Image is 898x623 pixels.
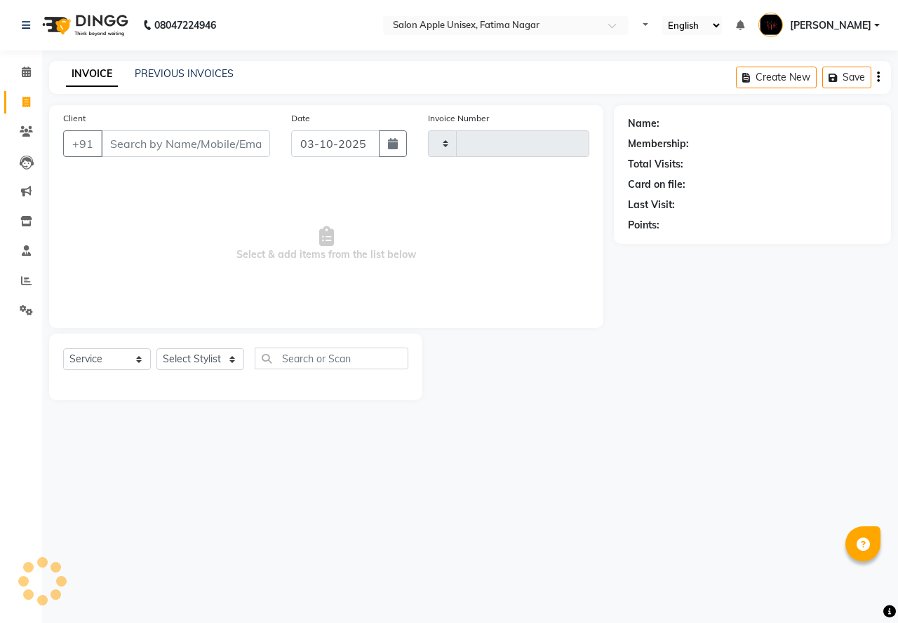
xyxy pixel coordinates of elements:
[63,112,86,125] label: Client
[135,67,234,80] a: PREVIOUS INVOICES
[63,130,102,157] button: +91
[36,6,132,45] img: logo
[628,198,675,212] div: Last Visit:
[628,157,683,172] div: Total Visits:
[66,62,118,87] a: INVOICE
[758,13,783,37] img: Tahira
[63,174,589,314] span: Select & add items from the list below
[822,67,871,88] button: Save
[628,218,659,233] div: Points:
[628,137,689,151] div: Membership:
[428,112,489,125] label: Invoice Number
[291,112,310,125] label: Date
[736,67,817,88] button: Create New
[154,6,216,45] b: 08047224946
[790,18,871,33] span: [PERSON_NAME]
[101,130,270,157] input: Search by Name/Mobile/Email/Code
[628,177,685,192] div: Card on file:
[628,116,659,131] div: Name:
[255,348,408,369] input: Search or Scan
